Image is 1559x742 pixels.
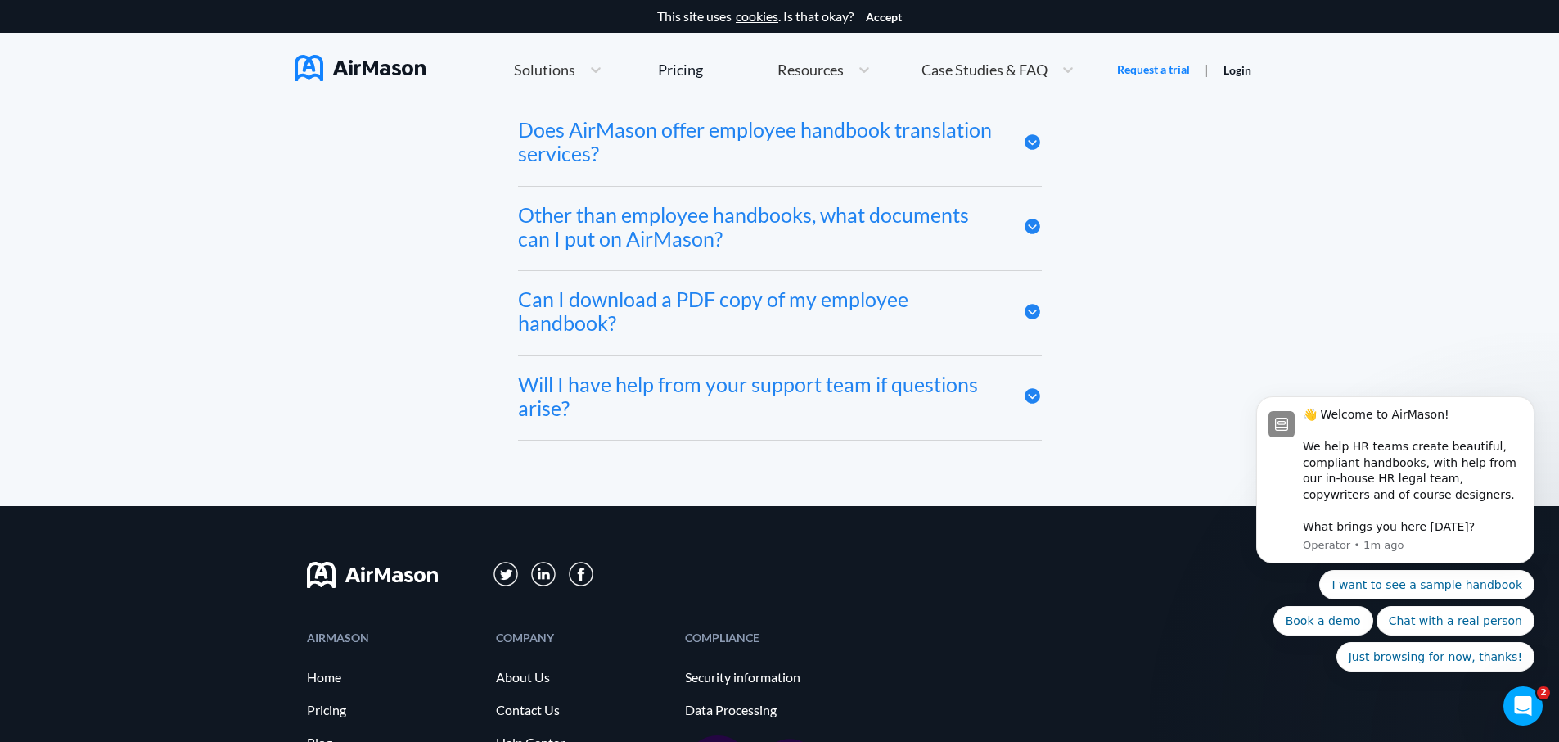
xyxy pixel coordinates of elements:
[1537,686,1550,699] span: 2
[307,703,480,717] a: Pricing
[1503,686,1543,726] iframe: Intercom live chat
[569,562,593,586] img: svg+xml;base64,PD94bWwgdmVyc2lvbj0iMS4wIiBlbmNvZGluZz0iVVRGLTgiPz4KPHN2ZyB3aWR0aD0iMzBweCIgaGVpZ2...
[493,562,519,587] img: svg+xml;base64,PD94bWwgdmVyc2lvbj0iMS4wIiBlbmNvZGluZz0iVVRGLTgiPz4KPHN2ZyB3aWR0aD0iMzFweCIgaGVpZ2...
[496,703,669,717] a: Contact Us
[777,62,844,77] span: Resources
[685,703,858,717] a: Data Processing
[1205,61,1209,77] span: |
[307,670,480,685] a: Home
[307,632,480,643] div: AIRMASON
[496,632,669,643] div: COMPANY
[1223,63,1251,77] a: Login
[685,632,858,643] div: COMPLIANCE
[866,11,902,24] button: Accept cookies
[658,62,703,77] div: Pricing
[518,287,998,335] div: Can I download a PDF copy of my employee handbook?
[518,118,998,165] div: Does AirMason offer employee handbook translation services?
[307,562,438,588] img: svg+xml;base64,PHN2ZyB3aWR0aD0iMTYwIiBoZWlnaHQ9IjMyIiB2aWV3Qm94PSIwIDAgMTYwIDMyIiBmaWxsPSJub25lIi...
[531,562,556,587] img: svg+xml;base64,PD94bWwgdmVyc2lvbj0iMS4wIiBlbmNvZGluZz0iVVRGLTgiPz4KPHN2ZyB3aWR0aD0iMzFweCIgaGVpZ2...
[496,670,669,685] a: About Us
[295,55,426,81] img: AirMason Logo
[518,203,998,251] div: Other than employee handbooks, what documents can I put on AirMason?
[1117,61,1190,78] a: Request a trial
[736,9,778,24] a: cookies
[921,62,1048,77] span: Case Studies & FAQ
[514,62,575,77] span: Solutions
[518,373,998,420] div: Will I have help from your support team if questions arise?
[685,670,858,685] a: Security information
[658,55,703,84] a: Pricing
[1232,376,1559,734] iframe: Intercom notifications message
